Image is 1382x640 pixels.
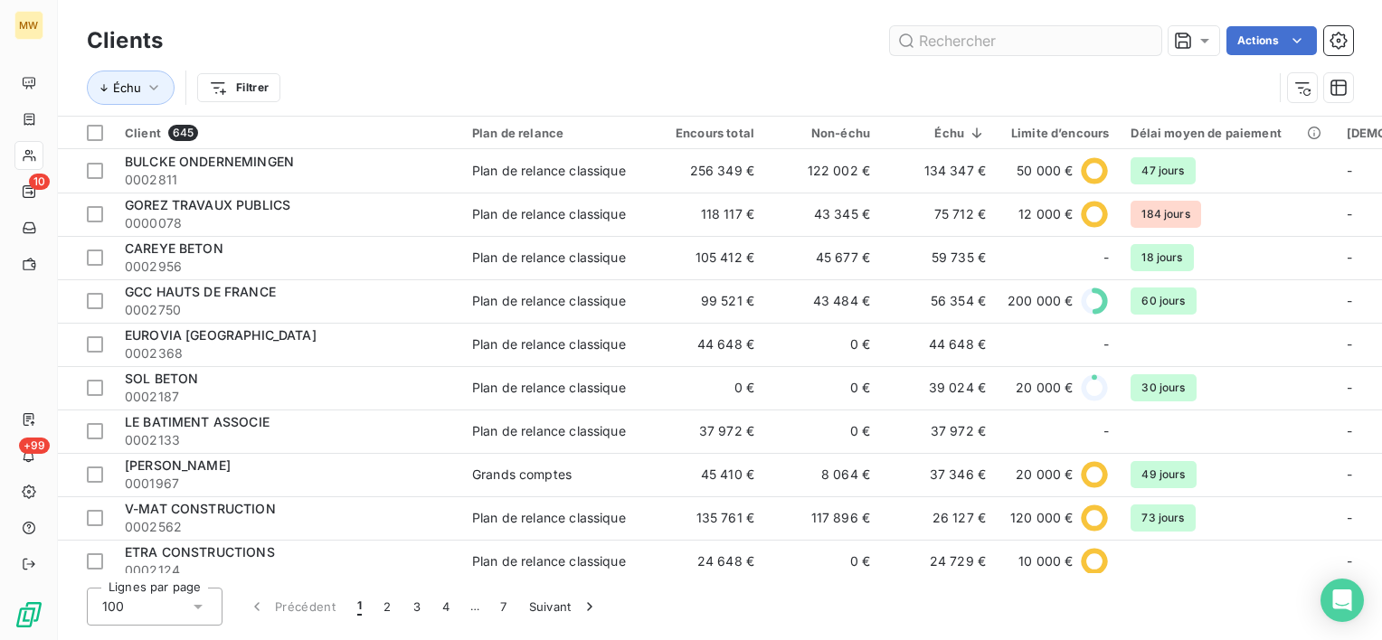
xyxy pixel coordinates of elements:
[881,409,997,453] td: 37 972 €
[373,588,402,626] button: 2
[125,457,231,473] span: [PERSON_NAME]
[1008,292,1073,310] span: 200 000 €
[87,71,175,105] button: Échu
[125,301,450,319] span: 0002750
[197,73,280,102] button: Filtrer
[125,501,276,516] span: V-MAT CONSTRUCTION
[1320,579,1364,622] div: Open Intercom Messenger
[460,592,489,621] span: …
[649,236,765,279] td: 105 412 €
[649,193,765,236] td: 118 117 €
[237,588,346,626] button: Précédent
[649,453,765,496] td: 45 410 €
[765,453,881,496] td: 8 064 €
[125,284,276,299] span: GCC HAUTS DE FRANCE
[881,540,997,583] td: 24 729 €
[1010,509,1073,527] span: 120 000 €
[125,344,450,362] span: 0002368
[649,496,765,540] td: 135 761 €
[881,193,997,236] td: 75 712 €
[125,544,275,560] span: ETRA CONSTRUCTIONS
[881,323,997,366] td: 44 648 €
[1347,423,1352,438] span: -
[125,561,450,579] span: 0002124
[765,279,881,323] td: 43 484 €
[125,518,450,536] span: 0002562
[113,80,141,95] span: Échu
[125,475,450,493] span: 0001967
[1103,335,1109,353] span: -
[1347,553,1352,569] span: -
[1131,157,1195,184] span: 47 jours
[776,126,870,140] div: Non-échu
[881,366,997,409] td: 39 024 €
[765,149,881,193] td: 122 002 €
[1016,379,1073,397] span: 20 000 €
[1347,206,1352,221] span: -
[765,236,881,279] td: 45 677 €
[125,197,290,212] span: GOREZ TRAVAUX PUBLICS
[472,466,572,484] div: Grands comptes
[649,540,765,583] td: 24 648 €
[14,600,43,629] img: Logo LeanPay
[1131,504,1195,532] span: 73 jours
[1347,336,1352,352] span: -
[1008,126,1109,140] div: Limite d’encours
[765,496,881,540] td: 117 896 €
[765,366,881,409] td: 0 €
[1103,249,1109,267] span: -
[765,409,881,453] td: 0 €
[87,24,163,57] h3: Clients
[125,388,450,406] span: 0002187
[125,171,450,189] span: 0002811
[125,240,223,256] span: CAREYE BETON
[472,422,626,440] div: Plan de relance classique
[346,588,373,626] button: 1
[168,125,198,141] span: 645
[125,258,450,276] span: 0002956
[1131,287,1196,315] span: 60 jours
[1347,293,1352,308] span: -
[649,409,765,453] td: 37 972 €
[472,509,626,527] div: Plan de relance classique
[29,174,50,190] span: 10
[881,236,997,279] td: 59 735 €
[1347,466,1352,482] span: -
[125,327,317,343] span: EUROVIA [GEOGRAPHIC_DATA]
[14,11,43,40] div: MW
[472,552,626,570] div: Plan de relance classique
[125,154,294,169] span: BULCKE ONDERNEMINGEN
[19,438,50,454] span: +99
[125,414,270,429] span: LE BATIMENT ASSOCIE
[1131,461,1196,488] span: 49 jours
[1131,126,1324,140] div: Délai moyen de paiement
[125,431,450,449] span: 0002133
[1226,26,1317,55] button: Actions
[1347,510,1352,525] span: -
[881,453,997,496] td: 37 346 €
[431,588,460,626] button: 4
[125,214,450,232] span: 0000078
[472,126,639,140] div: Plan de relance
[765,323,881,366] td: 0 €
[402,588,431,626] button: 3
[125,371,198,386] span: SOL BETON
[881,496,997,540] td: 26 127 €
[1347,380,1352,395] span: -
[1131,201,1200,228] span: 184 jours
[649,149,765,193] td: 256 349 €
[881,279,997,323] td: 56 354 €
[765,540,881,583] td: 0 €
[892,126,986,140] div: Échu
[1017,162,1073,180] span: 50 000 €
[1131,374,1196,401] span: 30 jours
[649,323,765,366] td: 44 648 €
[890,26,1161,55] input: Rechercher
[881,149,997,193] td: 134 347 €
[489,588,517,626] button: 7
[649,279,765,323] td: 99 521 €
[1131,244,1193,271] span: 18 jours
[649,366,765,409] td: 0 €
[472,205,626,223] div: Plan de relance classique
[102,598,124,616] span: 100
